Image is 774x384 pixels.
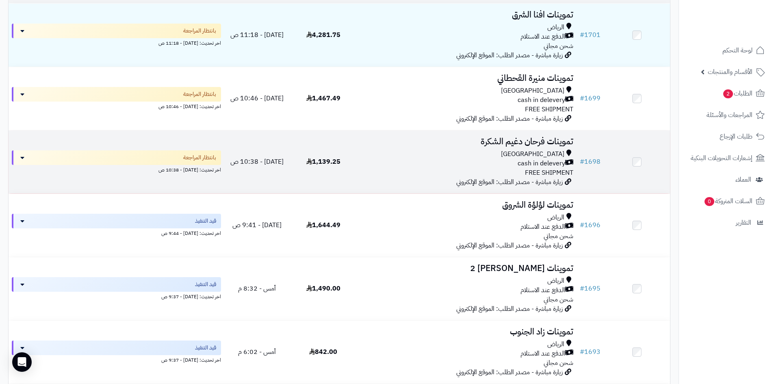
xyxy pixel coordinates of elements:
[684,213,769,232] a: التقارير
[723,89,733,98] span: 2
[547,276,564,286] span: الرياض
[520,286,565,295] span: الدفع عند الاستلام
[306,284,340,293] span: 1,490.00
[360,327,573,336] h3: تموينات زاد الجنوب
[520,222,565,232] span: الدفع عند الاستلام
[580,220,584,230] span: #
[183,90,216,98] span: بانتظار المراجعة
[12,352,32,372] div: Open Intercom Messenger
[12,165,221,174] div: اخر تحديث: [DATE] - 10:38 ص
[719,22,766,39] img: logo-2.png
[238,347,276,357] span: أمس - 6:02 م
[195,217,216,225] span: قيد التنفيذ
[456,50,563,60] span: زيارة مباشرة - مصدر الطلب: الموقع الإلكتروني
[580,220,601,230] a: #1696
[230,30,284,40] span: [DATE] - 11:18 ص
[580,30,601,40] a: #1701
[12,102,221,110] div: اخر تحديث: [DATE] - 10:46 ص
[704,195,752,207] span: السلات المتروكة
[360,74,573,83] h3: تموينات منيرة القحطاني
[306,157,340,167] span: 1,139.25
[525,168,573,178] span: FREE SHIPMENT
[580,347,584,357] span: #
[520,32,565,41] span: الدفع عند الاستلام
[684,105,769,125] a: المراجعات والأسئلة
[684,127,769,146] a: طلبات الإرجاع
[544,358,573,368] span: شحن مجاني
[684,170,769,189] a: العملاء
[456,367,563,377] span: زيارة مباشرة - مصدر الطلب: الموقع الإلكتروني
[238,284,276,293] span: أمس - 8:32 م
[580,157,601,167] a: #1698
[360,10,573,20] h3: تموينات افنا الشرق
[547,23,564,32] span: الرياض
[708,66,752,78] span: الأقسام والمنتجات
[580,284,584,293] span: #
[12,355,221,364] div: اخر تحديث: [DATE] - 9:37 ص
[501,86,564,95] span: [GEOGRAPHIC_DATA]
[684,191,769,211] a: السلات المتروكة0
[306,30,340,40] span: 4,281.75
[736,217,751,228] span: التقارير
[544,295,573,304] span: شحن مجاني
[520,349,565,358] span: الدفع عند الاستلام
[684,84,769,103] a: الطلبات2
[232,220,282,230] span: [DATE] - 9:41 ص
[720,131,752,142] span: طلبات الإرجاع
[691,152,752,164] span: إشعارات التحويلات البنكية
[456,114,563,124] span: زيارة مباشرة - مصدر الطلب: الموقع الإلكتروني
[735,174,751,185] span: العملاء
[684,148,769,168] a: إشعارات التحويلات البنكية
[580,157,584,167] span: #
[456,177,563,187] span: زيارة مباشرة - مصدر الطلب: الموقع الإلكتروني
[580,284,601,293] a: #1695
[684,41,769,60] a: لوحة التحكم
[525,104,573,114] span: FREE SHIPMENT
[501,150,564,159] span: [GEOGRAPHIC_DATA]
[456,241,563,250] span: زيارة مباشرة - مصدر الطلب: الموقع الإلكتروني
[230,157,284,167] span: [DATE] - 10:38 ص
[518,95,565,105] span: cash in delevery
[360,137,573,146] h3: تموينات فرحان دغيم الشكرة
[309,347,337,357] span: 842.00
[544,41,573,51] span: شحن مجاني
[230,93,284,103] span: [DATE] - 10:46 ص
[12,38,221,47] div: اخر تحديث: [DATE] - 11:18 ص
[360,200,573,210] h3: تموينات لؤلؤة الشروق
[306,220,340,230] span: 1,644.49
[580,347,601,357] a: #1693
[195,344,216,352] span: قيد التنفيذ
[722,88,752,99] span: الطلبات
[707,109,752,121] span: المراجعات والأسئلة
[722,45,752,56] span: لوحة التحكم
[12,292,221,300] div: اخر تحديث: [DATE] - 9:37 ص
[306,93,340,103] span: 1,467.49
[195,280,216,289] span: قيد التنفيذ
[12,228,221,237] div: اخر تحديث: [DATE] - 9:44 ص
[547,340,564,349] span: الرياض
[547,213,564,222] span: الرياض
[580,30,584,40] span: #
[518,159,565,168] span: cash in delevery
[705,197,714,206] span: 0
[580,93,601,103] a: #1699
[544,231,573,241] span: شحن مجاني
[360,264,573,273] h3: تموينات [PERSON_NAME] 2
[580,93,584,103] span: #
[183,27,216,35] span: بانتظار المراجعة
[183,154,216,162] span: بانتظار المراجعة
[456,304,563,314] span: زيارة مباشرة - مصدر الطلب: الموقع الإلكتروني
